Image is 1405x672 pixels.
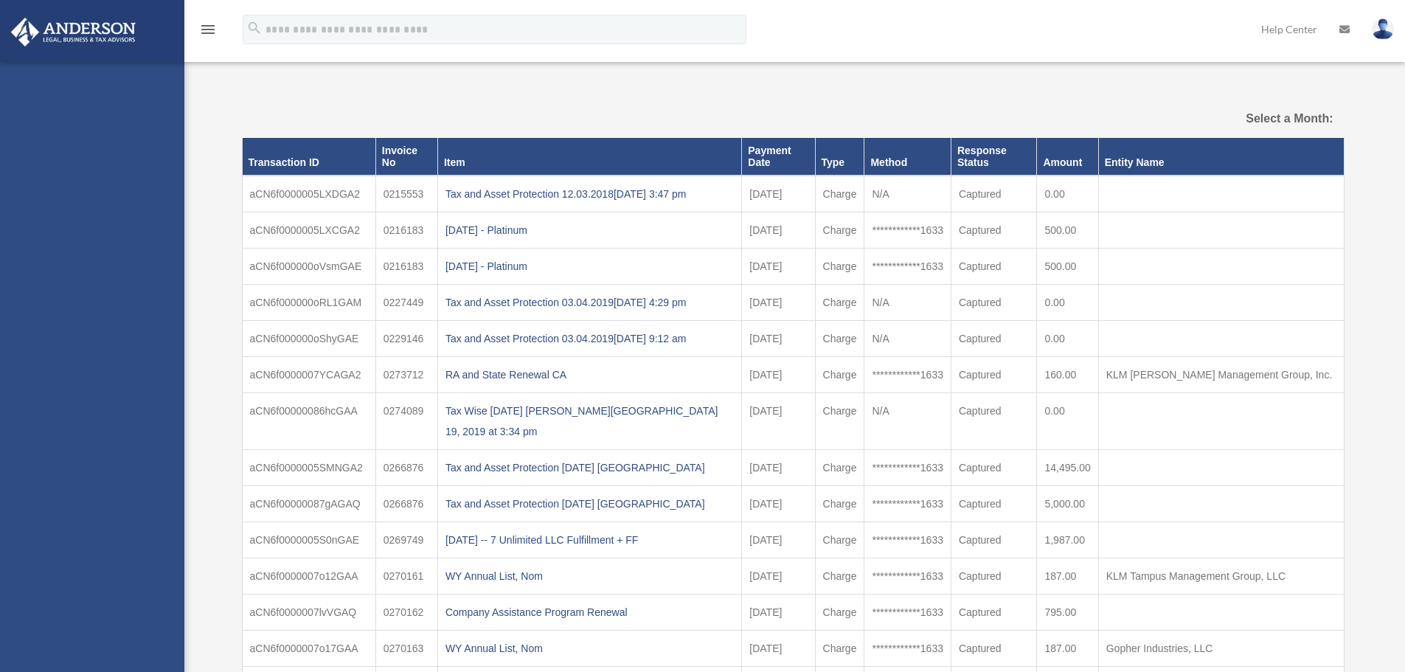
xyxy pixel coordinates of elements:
td: aCN6f0000007lvVGAQ [242,595,375,631]
div: Tax and Asset Protection 03.04.2019[DATE] 4:29 pm [445,292,734,313]
td: Captured [951,558,1036,595]
th: Method [864,138,951,176]
td: Captured [951,357,1036,393]
a: menu [199,26,217,38]
td: 0270162 [375,595,437,631]
td: Charge [815,595,864,631]
td: Captured [951,450,1036,486]
td: aCN6f0000005SMNGA2 [242,450,375,486]
td: Captured [951,176,1036,212]
td: 0266876 [375,450,437,486]
td: [DATE] [742,212,815,249]
td: 187.00 [1037,558,1098,595]
i: search [246,20,263,36]
td: KLM [PERSON_NAME] Management Group, Inc. [1098,357,1344,393]
td: 0269749 [375,522,437,558]
td: Charge [815,357,864,393]
td: Charge [815,285,864,321]
th: Entity Name [1098,138,1344,176]
td: Captured [951,393,1036,450]
td: N/A [864,321,951,357]
td: [DATE] [742,249,815,285]
div: Company Assistance Program Renewal [445,602,734,623]
td: aCN6f0000005LXDGA2 [242,176,375,212]
td: 5,000.00 [1037,486,1098,522]
td: Captured [951,522,1036,558]
td: 0.00 [1037,285,1098,321]
div: Tax and Asset Protection 12.03.2018[DATE] 3:47 pm [445,184,734,204]
td: 160.00 [1037,357,1098,393]
td: 0270161 [375,558,437,595]
td: 0215553 [375,176,437,212]
td: aCN6f0000007o12GAA [242,558,375,595]
td: 0.00 [1037,321,1098,357]
td: [DATE] [742,486,815,522]
td: Captured [951,486,1036,522]
td: 0216183 [375,212,437,249]
td: Captured [951,595,1036,631]
td: Charge [815,212,864,249]
td: Captured [951,631,1036,667]
td: Charge [815,450,864,486]
td: aCN6f0000005LXCGA2 [242,212,375,249]
td: [DATE] [742,176,815,212]
td: 0270163 [375,631,437,667]
td: [DATE] [742,321,815,357]
td: [DATE] [742,285,815,321]
td: 795.00 [1037,595,1098,631]
td: Captured [951,285,1036,321]
td: N/A [864,176,951,212]
td: Charge [815,486,864,522]
i: menu [199,21,217,38]
td: 0227449 [375,285,437,321]
td: Charge [815,393,864,450]
img: Anderson Advisors Platinum Portal [7,18,140,46]
td: aCN6f00000087gAGAQ [242,486,375,522]
td: 500.00 [1037,249,1098,285]
td: [DATE] [742,558,815,595]
div: [DATE] -- 7 Unlimited LLC Fulfillment + FF [445,530,734,550]
td: Captured [951,321,1036,357]
th: Item [437,138,741,176]
th: Invoice No [375,138,437,176]
td: [DATE] [742,631,815,667]
td: aCN6f000000oRL1GAM [242,285,375,321]
td: N/A [864,285,951,321]
td: Charge [815,321,864,357]
img: User Pic [1372,18,1394,40]
td: aCN6f00000086hcGAA [242,393,375,450]
td: 0229146 [375,321,437,357]
td: aCN6f000000oShyGAE [242,321,375,357]
div: WY Annual List, Nom [445,638,734,659]
th: Type [815,138,864,176]
td: 0.00 [1037,393,1098,450]
td: 0273712 [375,357,437,393]
td: KLM Tampus Management Group, LLC [1098,558,1344,595]
td: Charge [815,522,864,558]
td: 0266876 [375,486,437,522]
td: 0.00 [1037,176,1098,212]
label: Select a Month: [1171,108,1333,129]
td: Charge [815,249,864,285]
td: 500.00 [1037,212,1098,249]
th: Transaction ID [242,138,375,176]
div: Tax and Asset Protection [DATE] [GEOGRAPHIC_DATA] [445,457,734,478]
td: Charge [815,558,864,595]
td: Charge [815,631,864,667]
div: WY Annual List, Nom [445,566,734,586]
td: aCN6f0000005S0nGAE [242,522,375,558]
td: aCN6f0000007YCAGA2 [242,357,375,393]
td: 0274089 [375,393,437,450]
td: 187.00 [1037,631,1098,667]
td: 0216183 [375,249,437,285]
td: 14,495.00 [1037,450,1098,486]
td: [DATE] [742,522,815,558]
th: Amount [1037,138,1098,176]
td: [DATE] [742,393,815,450]
th: Response Status [951,138,1036,176]
td: [DATE] [742,450,815,486]
td: aCN6f000000oVsmGAE [242,249,375,285]
div: Tax and Asset Protection 03.04.2019[DATE] 9:12 am [445,328,734,349]
div: Tax Wise [DATE] [PERSON_NAME][GEOGRAPHIC_DATA] 19, 2019 at 3:34 pm [445,401,734,442]
td: Gopher Industries, LLC [1098,631,1344,667]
